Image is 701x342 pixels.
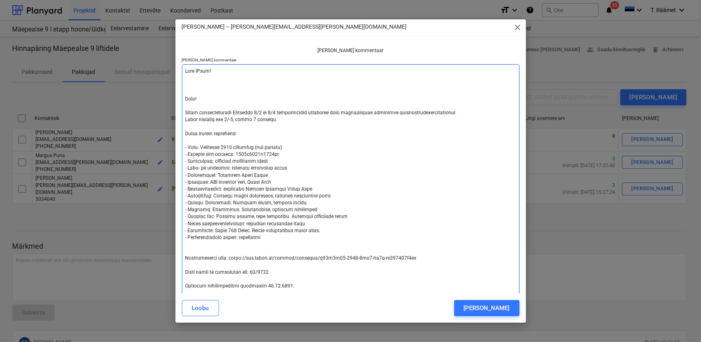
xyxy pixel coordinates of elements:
[192,303,209,313] div: Loobu
[317,47,384,54] p: [PERSON_NAME] kommentaar
[182,23,407,31] p: [PERSON_NAME] – [PERSON_NAME][EMAIL_ADDRESS][PERSON_NAME][DOMAIN_NAME]
[182,300,219,316] button: Loobu
[464,303,510,313] div: [PERSON_NAME]
[661,303,701,342] iframe: Chat Widget
[454,300,519,316] button: [PERSON_NAME]
[513,23,523,32] span: close
[182,57,519,64] p: [PERSON_NAME] kommentaar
